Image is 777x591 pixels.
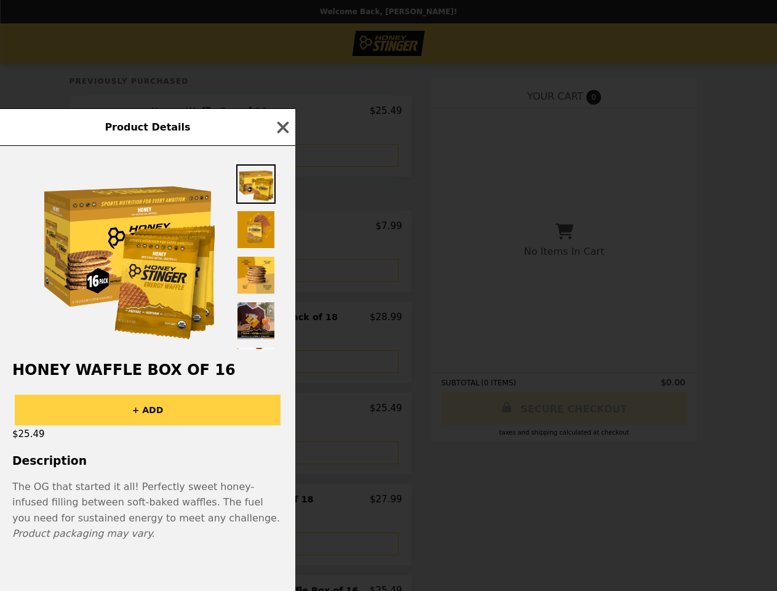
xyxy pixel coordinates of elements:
[236,301,276,340] img: Thumbnail 4
[236,347,276,386] img: Thumbnail 5
[15,395,281,425] button: + ADD
[236,210,276,249] img: Thumbnail 2
[36,161,220,346] img: Default Title
[236,164,276,204] img: Thumbnail 1
[12,528,154,539] em: Product packaging may vary.
[12,479,283,526] p: The OG that started it all! Perfectly sweet honey-infused filling between soft-baked waffles. The...
[105,121,190,133] span: Product Details
[236,255,276,295] img: Thumbnail 3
